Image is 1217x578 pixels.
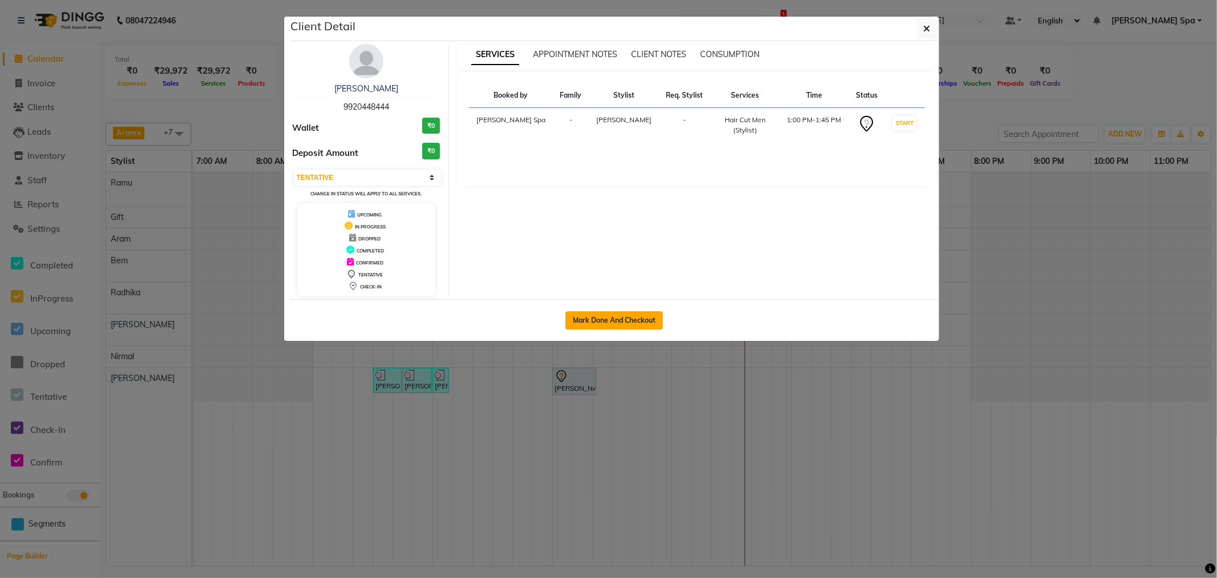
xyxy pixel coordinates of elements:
[422,118,440,134] h3: ₹0
[553,83,589,108] th: Family
[849,83,885,108] th: Status
[553,108,589,143] td: -
[291,18,356,35] h5: Client Detail
[310,191,422,196] small: Change in status will apply to all services.
[596,115,652,124] span: [PERSON_NAME]
[422,143,440,159] h3: ₹0
[659,108,710,143] td: -
[349,44,383,78] img: avatar
[356,260,383,266] span: CONFIRMED
[343,102,389,112] span: 9920448444
[355,224,386,230] span: IN PROGRESS
[357,212,382,218] span: UPCOMING
[469,108,553,143] td: [PERSON_NAME] Spa
[893,116,916,130] button: START
[360,284,382,290] span: CHECK-IN
[717,115,773,135] div: Hair Cut Men (Stylist)
[710,83,780,108] th: Services
[358,272,383,278] span: TENTATIVE
[293,147,359,160] span: Deposit Amount
[780,108,849,143] td: 1:00 PM-1:45 PM
[700,49,759,59] span: CONSUMPTION
[565,311,663,330] button: Mark Done And Checkout
[358,236,381,242] span: DROPPED
[469,83,553,108] th: Booked by
[471,45,519,65] span: SERVICES
[533,49,617,59] span: APPOINTMENT NOTES
[659,83,710,108] th: Req. Stylist
[334,83,398,94] a: [PERSON_NAME]
[357,248,384,254] span: COMPLETED
[631,49,686,59] span: CLIENT NOTES
[293,122,320,135] span: Wallet
[780,83,849,108] th: Time
[589,83,659,108] th: Stylist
